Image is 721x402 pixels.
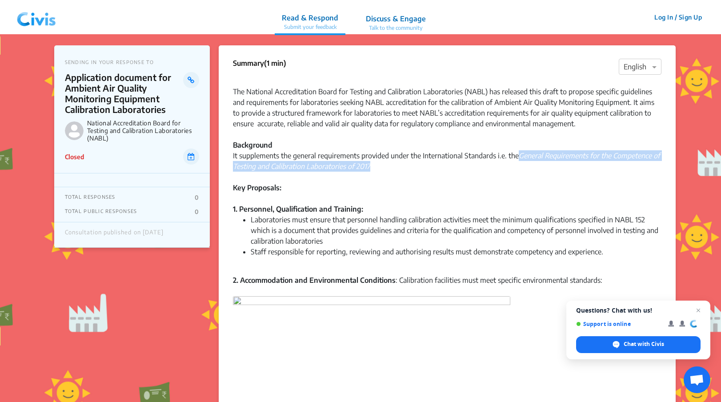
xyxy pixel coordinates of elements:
[233,141,272,149] strong: Background
[65,59,199,65] p: SENDING IN YOUR RESPONSE TO
[576,321,662,327] span: Support is online
[366,24,426,32] p: Talk to the community
[233,276,396,285] strong: 2. Accommodation and Environmental Conditions
[233,205,363,213] strong: 1. Personnel, Qualification and Training:
[13,4,60,31] img: navlogo.png
[233,150,662,182] div: It supplements the general requirements provided under the International Standards i.e. the
[264,59,286,68] span: (1 min)
[282,23,338,31] p: Submit your feedback
[624,340,664,348] span: Chat with Civis
[684,366,710,393] div: Open chat
[65,229,164,241] div: Consultation published on [DATE]
[195,208,199,215] p: 0
[233,58,286,68] p: Summary
[693,305,704,316] span: Close chat
[366,13,426,24] p: Discuss & Engage
[233,76,662,140] div: The National Accreditation Board for Testing and Calibration Laboratories (NABL) has released thi...
[233,275,662,296] div: : Calibration facilities must meet specific environmental standards:
[576,307,701,314] span: Questions? Chat with us!
[282,12,338,23] p: Read & Respond
[576,336,701,353] div: Chat with Civis
[195,194,199,201] p: 0
[65,208,137,215] p: TOTAL PUBLIC RESPONSES
[251,246,662,268] li: Staff responsible for reporting, reviewing and authorising results must demonstrate competency an...
[65,72,184,115] p: Application document for Ambient Air Quality Monitoring Equipment Calibration Laboratories
[87,119,199,142] p: National Accreditation Board for Testing and Calibration Laboratories (NABL)
[251,214,662,246] li: Laboratories must ensure that personnel handling calibration activities meet the minimum qualific...
[65,194,116,201] p: TOTAL RESPONSES
[649,10,708,24] button: Log In / Sign Up
[233,183,281,192] strong: Key Proposals:
[65,121,84,140] img: National Accreditation Board for Testing and Calibration Laboratories (NABL) logo
[233,151,660,171] em: General Requirements for the Competence of Testing and Calibration Laboratories of 2017
[65,152,84,161] p: Closed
